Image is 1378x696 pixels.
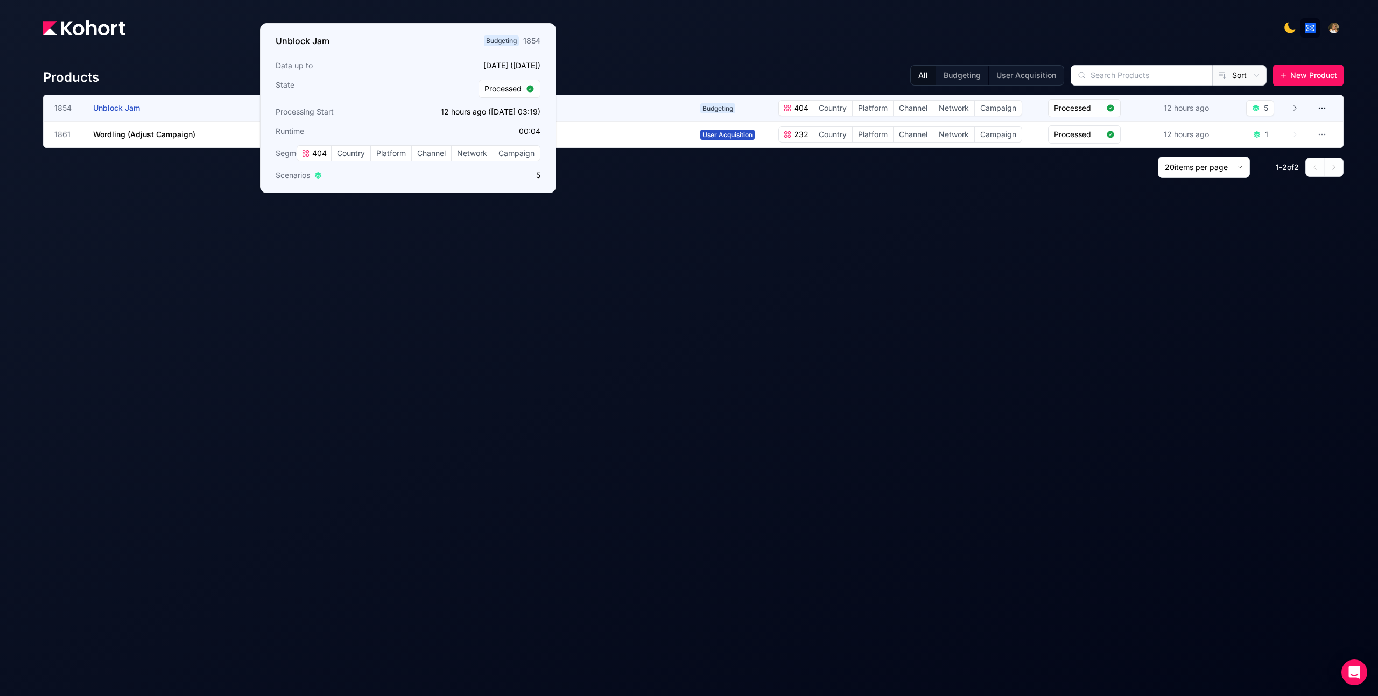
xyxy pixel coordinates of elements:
[276,60,405,71] h3: Data up to
[1273,65,1344,86] button: New Product
[493,146,540,161] span: Campaign
[894,101,933,116] span: Channel
[1071,66,1212,85] input: Search Products
[93,103,140,112] span: Unblock Jam
[988,66,1064,85] button: User Acquisition
[1265,129,1268,140] div: 1
[411,170,540,181] p: 5
[1279,162,1282,172] span: -
[276,80,405,98] h3: State
[54,103,80,113] span: 1854
[1305,23,1316,33] img: logo_tapnation_logo_20240723112628242335.jpg
[276,106,405,117] h3: Processing Start
[894,127,933,142] span: Channel
[853,101,893,116] span: Platform
[1287,162,1294,172] span: of
[452,146,493,161] span: Network
[853,127,893,142] span: Platform
[484,83,522,94] span: Processed
[411,60,540,71] p: [DATE] ([DATE])
[700,130,755,140] span: User Acquisition
[911,66,936,85] button: All
[1054,103,1102,113] span: Processed
[1294,162,1299,172] span: 2
[1175,162,1228,172] span: items per page
[1341,659,1367,685] div: Open Intercom Messenger
[411,106,540,117] p: 12 hours ago ([DATE] 03:19)
[276,126,405,137] h3: Runtime
[412,146,451,161] span: Channel
[1282,162,1287,172] span: 2
[1158,157,1250,178] button: 20items per page
[54,129,80,140] span: 1861
[1232,70,1247,81] span: Sort
[1165,162,1175,172] span: 20
[332,146,370,161] span: Country
[1264,103,1268,113] div: 5
[276,34,329,47] h3: Unblock Jam
[523,35,540,46] div: 1854
[93,130,195,139] span: Wordling (Adjust Campaign)
[43,69,99,86] h4: Products
[1290,70,1337,81] span: New Product
[1054,129,1102,140] span: Processed
[276,170,310,181] span: Scenarios
[813,127,852,142] span: Country
[371,146,411,161] span: Platform
[43,20,125,35] img: Kohort logo
[276,148,311,159] span: Segments
[54,95,1299,121] a: 1854Unblock JamBudgeting404CountryPlatformChannelNetworkCampaignProcessed12 hours ago5
[700,103,735,113] span: Budgeting
[519,126,540,136] app-duration-counter: 00:04
[1162,127,1211,142] div: 12 hours ago
[792,103,808,113] span: 404
[1276,162,1279,172] span: 1
[975,127,1022,142] span: Campaign
[1162,101,1211,116] div: 12 hours ago
[310,148,327,159] span: 404
[792,129,808,140] span: 232
[54,122,1299,147] a: 1861Wordling (Adjust Campaign)User Acquisition232CountryPlatformChannelNetworkCampaignProcessed12...
[933,127,974,142] span: Network
[936,66,988,85] button: Budgeting
[933,101,974,116] span: Network
[484,35,519,46] span: Budgeting
[813,101,852,116] span: Country
[975,101,1022,116] span: Campaign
